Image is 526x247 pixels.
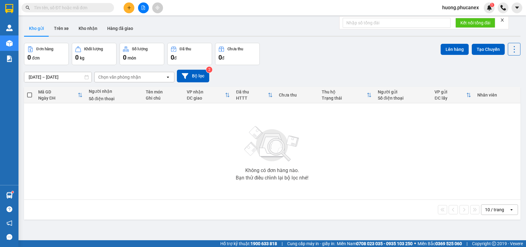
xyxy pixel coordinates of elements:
div: Mã GD [38,89,78,94]
div: Số điện thoại [89,96,140,101]
button: file-add [138,2,149,13]
div: Chưa thu [279,93,316,97]
button: Đơn hàng0đơn [24,43,69,65]
input: Nhập số tổng đài [343,18,451,28]
img: warehouse-icon [6,40,13,47]
button: Hàng đã giao [102,21,138,36]
span: caret-down [514,5,520,10]
div: Tên món [146,89,181,94]
span: file-add [141,6,145,10]
img: icon-new-feature [487,5,492,10]
span: 0 [75,54,79,61]
span: message [6,234,12,240]
span: question-circle [6,206,12,212]
img: solution-icon [6,56,13,62]
button: Kết nối tổng đài [455,18,495,28]
input: Select a date range. [24,72,92,82]
span: | [467,240,467,247]
button: Trên xe [49,21,74,36]
svg: open [165,75,170,80]
strong: 1900 633 818 [251,241,277,246]
th: Toggle SortBy [431,87,474,103]
div: Số điện thoại [378,96,429,101]
button: plus [124,2,134,13]
span: đ [174,56,177,60]
span: | [282,240,283,247]
span: Miền Nam [337,240,413,247]
span: Kết nối tổng đài [460,19,490,26]
span: 1 [491,3,493,7]
button: Chưa thu0đ [215,43,260,65]
div: Khối lượng [84,47,103,51]
div: Không có đơn hàng nào. [245,168,299,173]
button: aim [152,2,163,13]
div: HTTT [236,96,268,101]
div: VP nhận [187,89,225,94]
th: Toggle SortBy [35,87,86,103]
div: Chọn văn phòng nhận [98,74,141,80]
div: Nhân viên [477,93,517,97]
span: notification [6,220,12,226]
div: Đã thu [180,47,191,51]
span: huong.phucanex [437,4,484,11]
img: warehouse-icon [6,192,13,199]
div: Người nhận [89,89,140,94]
button: Khối lượng0kg [72,43,116,65]
div: ĐC giao [187,96,225,101]
div: Đơn hàng [36,47,53,51]
span: Hỗ trợ kỹ thuật: [220,240,277,247]
strong: 0708 023 035 - 0935 103 250 [356,241,413,246]
sup: 2 [206,67,212,73]
div: Bạn thử điều chỉnh lại bộ lọc nhé! [236,175,308,180]
img: phone-icon [500,5,506,10]
sup: 1 [12,191,14,193]
span: plus [127,6,131,10]
strong: 0369 525 060 [435,241,462,246]
span: copyright [492,241,496,246]
span: 0 [27,54,31,61]
img: svg+xml;base64,PHN2ZyBjbGFzcz0ibGlzdC1wbHVnX19zdmciIHhtbG5zPSJodHRwOi8vd3d3LnczLm9yZy8yMDAwL3N2Zy... [241,122,303,166]
div: Ghi chú [146,96,181,101]
span: ⚪️ [414,242,416,245]
svg: open [509,207,514,212]
div: VP gửi [434,89,466,94]
button: caret-down [512,2,522,13]
div: Đã thu [236,89,268,94]
span: đơn [32,56,40,60]
span: aim [155,6,160,10]
div: Người gửi [378,89,429,94]
span: Cung cấp máy in - giấy in: [287,240,335,247]
img: warehouse-icon [6,25,13,31]
th: Toggle SortBy [233,87,276,103]
span: đ [222,56,224,60]
sup: 1 [490,3,494,7]
button: Đã thu0đ [167,43,212,65]
span: close [500,18,504,22]
span: search [26,6,30,10]
div: 10 / trang [485,207,504,213]
div: Trạng thái [322,96,367,101]
button: Lên hàng [441,44,469,55]
div: ĐC lấy [434,96,466,101]
span: kg [80,56,84,60]
button: Kho gửi [24,21,49,36]
div: Số lượng [132,47,148,51]
button: Bộ lọc [177,70,209,82]
span: món [128,56,136,60]
div: Thu hộ [322,89,367,94]
button: Số lượng0món [120,43,164,65]
span: Miền Bắc [418,240,462,247]
span: 0 [171,54,174,61]
div: Chưa thu [227,47,243,51]
span: 0 [218,54,222,61]
button: Tạo Chuyến [472,44,505,55]
th: Toggle SortBy [184,87,233,103]
input: Tìm tên, số ĐT hoặc mã đơn [34,4,107,11]
div: Ngày ĐH [38,96,78,101]
span: 0 [123,54,126,61]
button: Kho nhận [74,21,102,36]
img: logo-vxr [5,4,13,13]
th: Toggle SortBy [319,87,375,103]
